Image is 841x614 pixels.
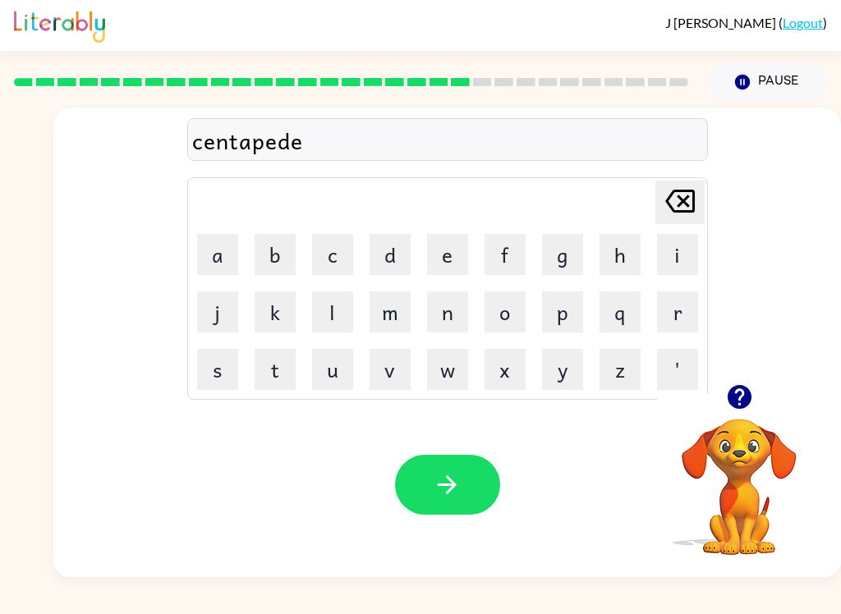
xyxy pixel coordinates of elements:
[542,349,583,390] button: y
[255,234,296,275] button: b
[600,349,641,390] button: z
[370,349,411,390] button: v
[197,291,238,332] button: j
[783,15,823,30] a: Logout
[312,291,353,332] button: l
[657,349,698,390] button: '
[600,234,641,275] button: h
[542,234,583,275] button: g
[427,291,468,332] button: n
[370,234,411,275] button: d
[485,234,526,275] button: f
[665,15,827,30] div: ( )
[14,7,105,43] img: Literably
[197,234,238,275] button: a
[708,63,827,101] button: Pause
[312,349,353,390] button: u
[255,349,296,390] button: t
[197,349,238,390] button: s
[427,349,468,390] button: w
[427,234,468,275] button: e
[657,234,698,275] button: i
[370,291,411,332] button: m
[600,291,641,332] button: q
[657,393,821,557] video: Your browser must support playing .mp4 files to use Literably. Please try using another browser.
[312,234,353,275] button: c
[192,123,703,158] div: centapede
[255,291,296,332] button: k
[657,291,698,332] button: r
[542,291,583,332] button: p
[485,291,526,332] button: o
[665,15,779,30] span: J [PERSON_NAME]
[485,349,526,390] button: x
